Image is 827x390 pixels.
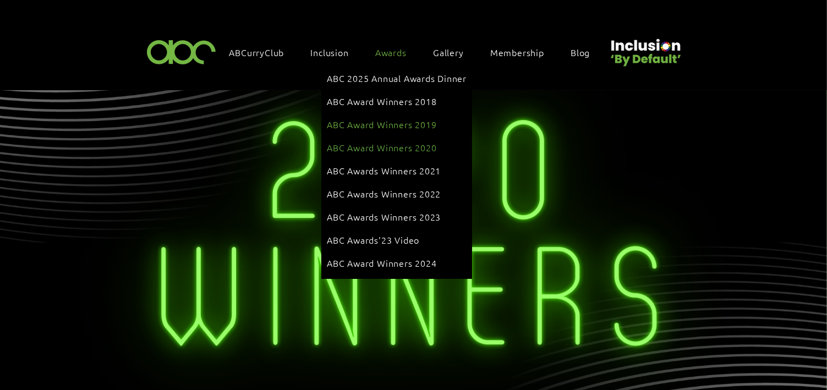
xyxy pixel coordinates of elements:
[327,206,467,227] a: ABC Awards Winners 2023
[229,46,284,58] span: ABCurryClub
[571,46,590,58] span: Blog
[327,141,437,153] span: ABC Award Winners 2020
[327,257,437,269] span: ABC Award Winners 2024
[428,41,480,64] a: Gallery
[327,234,419,246] span: ABC Awards'23 Video
[224,41,607,64] nav: Site
[327,114,467,135] a: ABC Award Winners 2019
[321,62,472,279] div: Awards
[305,41,365,64] div: Inclusion
[224,41,301,64] a: ABCurryClub
[327,91,467,112] a: ABC Award Winners 2018
[311,46,349,58] span: Inclusion
[327,137,467,158] a: ABC Award Winners 2020
[375,46,407,58] span: Awards
[327,183,467,204] a: ABC Awards Winners 2022
[327,95,437,107] span: ABC Award Winners 2018
[490,46,544,58] span: Membership
[327,68,467,89] a: ABC 2025 Annual Awards Dinner
[327,72,467,84] span: ABC 2025 Annual Awards Dinner
[565,41,606,64] a: Blog
[327,211,441,223] span: ABC Awards Winners 2023
[327,160,467,181] a: ABC Awards Winners 2021
[370,41,423,64] div: Awards
[327,188,441,200] span: ABC Awards Winners 2022
[607,30,683,68] img: Untitled design (22).png
[327,118,437,130] span: ABC Award Winners 2019
[327,164,441,177] span: ABC Awards Winners 2021
[327,229,467,250] a: ABC Awards'23 Video
[144,35,220,68] img: ABC-Logo-Blank-Background-01-01-2.png
[485,41,561,64] a: Membership
[433,46,464,58] span: Gallery
[785,100,792,133] h1: .
[327,252,467,273] a: ABC Award Winners 2024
